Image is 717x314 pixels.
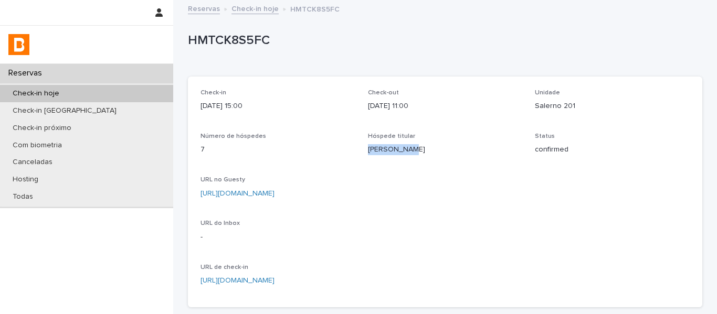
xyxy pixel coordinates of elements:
[4,124,80,133] p: Check-in próximo
[201,232,355,243] p: -
[8,34,29,55] img: zVaNuJHRTjyIjT5M9Xd5
[4,192,41,201] p: Todas
[4,89,68,98] p: Check-in hoje
[188,2,220,14] a: Reservas
[201,277,275,284] a: [URL][DOMAIN_NAME]
[290,3,340,14] p: HMTCK8S5FC
[4,106,125,115] p: Check-in [GEOGRAPHIC_DATA]
[535,133,555,139] span: Status
[368,90,399,96] span: Check-out
[4,68,50,78] p: Reservas
[231,2,279,14] a: Check-in hoje
[4,158,61,167] p: Canceladas
[368,101,523,112] p: [DATE] 11:00
[4,141,70,150] p: Com biometria
[535,144,690,155] p: confirmed
[201,264,248,270] span: URL de check-in
[368,133,415,139] span: Hóspede titular
[201,90,226,96] span: Check-in
[201,144,355,155] p: 7
[535,101,690,112] p: Salerno 201
[368,144,523,155] p: [PERSON_NAME]
[201,220,240,226] span: URL do Inbox
[201,133,266,139] span: Número de hóspedes
[201,190,275,197] a: [URL][DOMAIN_NAME]
[188,33,698,48] p: HMTCK8S5FC
[201,177,245,183] span: URL no Guesty
[4,175,47,184] p: Hosting
[535,90,560,96] span: Unidade
[201,101,355,112] p: [DATE] 15:00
